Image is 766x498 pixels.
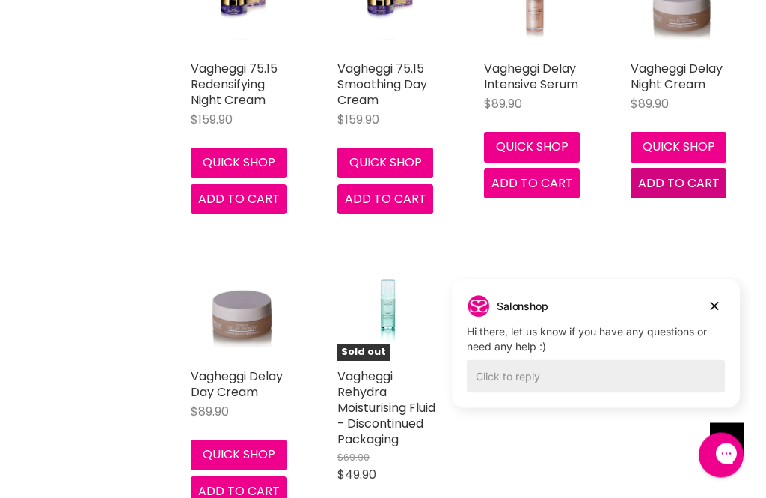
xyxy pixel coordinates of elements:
span: $89.90 [631,96,669,113]
button: Quick shop [191,440,287,470]
iframe: Gorgias live chat messenger [691,428,751,483]
button: Quick shop [191,148,287,178]
span: Add to cart [491,175,573,192]
a: Vagheggi 75.15 Smoothing Day Cream [337,61,427,109]
button: Add to cart [484,169,580,199]
span: $69.90 [337,451,370,465]
button: Add to cart [631,169,726,199]
a: Vagheggi Delay Day Cream [191,368,283,401]
span: $49.90 [337,467,376,484]
span: $159.90 [191,112,233,129]
button: Quick shop [484,133,580,163]
a: Vagheggi Delay Night Cream [631,61,723,94]
a: Vagheggi Delay Day Cream [191,260,292,362]
button: Quick shop [631,133,726,163]
a: Vagheggi 75.15 Redensifying Night Cream [191,61,278,109]
button: Quick shop [337,148,433,178]
iframe: Gorgias live chat campaigns [441,277,751,431]
a: Vagheggi Delay Intensive Serum [484,61,578,94]
button: Add to cart [337,185,433,215]
span: Sold out [337,344,390,362]
img: Vagheggi Rehydra Moisturising Fluid - Discontinued Packaging [355,260,423,362]
span: Add to cart [638,175,720,192]
span: $89.90 [191,404,229,421]
span: $159.90 [337,112,379,129]
a: Vagheggi Rehydra Moisturising Fluid - Discontinued PackagingSold out [337,260,439,362]
span: $89.90 [484,96,522,113]
span: Add to cart [345,191,426,208]
img: Vagheggi Delay Day Cream [208,260,276,362]
span: Add to cart [198,191,280,208]
a: Vagheggi Rehydra Moisturising Fluid - Discontinued Packaging [337,368,435,449]
button: Add to cart [191,185,287,215]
